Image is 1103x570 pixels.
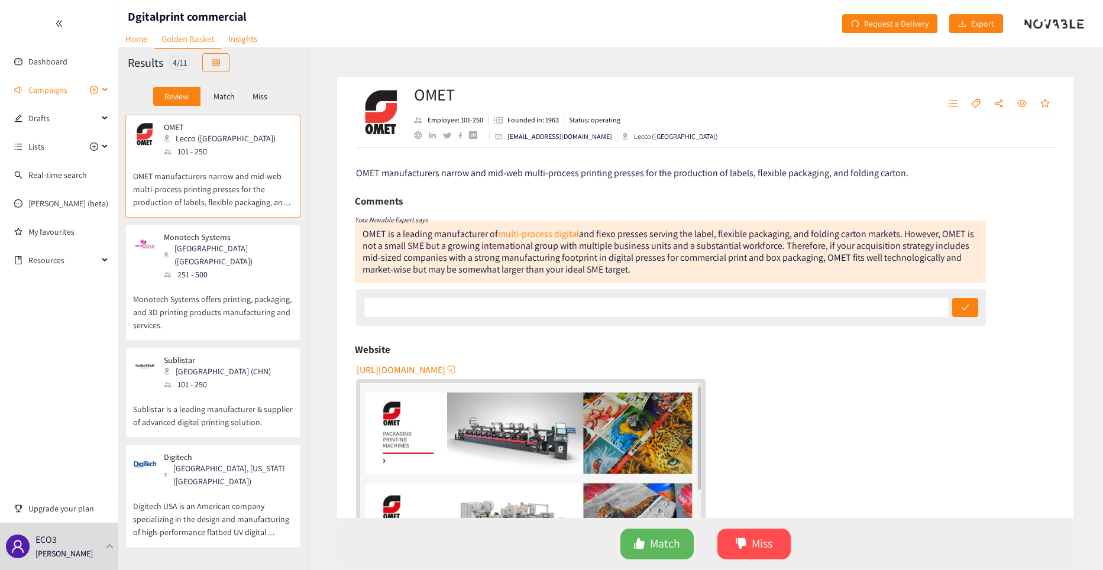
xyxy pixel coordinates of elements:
[164,145,283,158] div: 101 - 250
[28,248,98,272] span: Resources
[35,547,93,560] p: [PERSON_NAME]
[90,86,98,94] span: plus-circle
[355,215,428,224] i: Your Novable Expert says
[952,298,978,317] button: check
[28,220,109,244] a: My favourites
[564,115,620,125] li: Status
[650,535,680,553] span: Match
[735,537,747,551] span: dislike
[14,86,22,94] span: sound
[35,532,57,547] p: ECO3
[942,95,963,114] button: unordered-list
[988,95,1010,114] button: share-alt
[90,142,98,151] span: plus-circle
[507,131,612,142] p: [EMAIL_ADDRESS][DOMAIN_NAME]
[253,92,267,101] p: Miss
[28,170,87,180] a: Real-time search
[28,78,67,102] span: Campaigns
[414,83,718,106] h2: OMET
[971,17,994,30] span: Export
[1044,513,1103,570] iframe: Chat Widget
[458,132,470,138] a: facebook
[356,167,908,179] span: OMET manufacturers narrow and mid-web multi-process printing presses for the production of labels...
[971,99,981,109] span: tag
[717,529,791,559] button: dislikeMiss
[469,131,484,139] a: crunchbase
[202,53,229,72] button: table
[28,106,98,130] span: Drafts
[164,268,292,281] div: 251 - 500
[864,17,929,30] span: Request a Delivery
[1040,99,1050,109] span: star
[414,131,429,139] a: website
[752,535,772,553] span: Miss
[164,462,292,488] div: [GEOGRAPHIC_DATA], [US_STATE] ([GEOGRAPHIC_DATA])
[164,92,189,101] p: Review
[133,158,293,209] p: OMET manufacturers narrow and mid-web multi-process printing presses for the production of labels...
[118,30,154,48] a: Home
[428,115,483,125] p: Employee: 101-250
[28,135,44,158] span: Lists
[842,14,937,33] button: redoRequest a Delivery
[164,378,278,391] div: 101 - 250
[28,497,109,520] span: Upgrade your plan
[164,452,284,462] p: Digitech
[1017,99,1027,109] span: eye
[414,115,489,125] li: Employees
[429,132,443,139] a: linkedin
[164,132,283,145] div: Lecco ([GEOGRAPHIC_DATA])
[164,355,271,365] p: Sublistar
[133,391,293,429] p: Sublistar is a leading manufacturer & supplier of advanced digital printing solution.
[164,242,292,268] div: [GEOGRAPHIC_DATA] ([GEOGRAPHIC_DATA])
[133,232,157,256] img: Snapshot of the company's website
[133,488,293,539] p: Digitech USA is an American company specializing in the design and manufacturing of high-performa...
[958,20,966,29] span: download
[363,228,974,276] div: and flexo presses serving the label, flexible packaging, and folding carton markets. However, OME...
[620,529,694,559] button: likeMatch
[164,232,284,242] p: Monotech Systems
[357,362,445,377] span: [URL][DOMAIN_NAME]
[1044,513,1103,570] div: Chatwidget
[164,365,278,378] div: [GEOGRAPHIC_DATA] (CHN)
[498,228,579,240] a: multi-process digital
[164,122,276,132] p: OMET
[28,198,108,209] a: [PERSON_NAME] (beta)
[14,256,22,264] span: book
[128,8,247,25] h1: Dgitalprint commercial
[214,92,235,101] p: Match
[128,54,163,71] h2: Results
[1034,95,1056,114] button: star
[14,504,22,513] span: trophy
[133,452,157,476] img: Snapshot of the company's website
[212,59,220,68] span: table
[851,20,859,29] span: redo
[355,341,390,358] h6: Website
[961,303,969,313] span: check
[443,132,458,138] a: twitter
[363,228,498,240] div: OMET is a leading manufacturer of
[28,56,67,67] a: Dashboard
[633,537,645,551] span: like
[169,56,190,70] div: 4 / 11
[507,115,559,125] p: Founded in: 1963
[489,115,564,125] li: Founded in year
[965,95,986,114] button: tag
[55,20,63,28] span: double-left
[994,99,1004,109] span: share-alt
[357,360,457,379] button: [URL][DOMAIN_NAME]
[14,142,22,151] span: unordered-list
[221,30,264,48] a: Insights
[133,122,157,146] img: Snapshot of the company's website
[948,99,958,109] span: unordered-list
[355,192,403,210] h6: Comments
[154,30,221,49] a: Golden Basket
[14,114,22,122] span: edit
[133,281,293,332] p: Monotech Systems offers printing, packaging, and 3D printing products manufacturing and services.
[358,89,405,136] img: Company Logo
[569,115,620,125] p: Status: operating
[11,539,25,553] span: user
[949,14,1003,33] button: downloadExport
[1011,95,1033,114] button: eye
[622,131,718,142] div: Lecco ([GEOGRAPHIC_DATA])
